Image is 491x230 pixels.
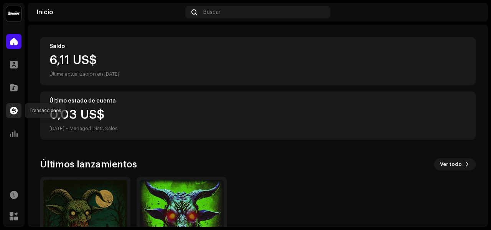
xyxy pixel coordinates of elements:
[66,124,68,133] div: •
[49,124,64,133] div: [DATE]
[203,9,221,15] span: Buscar
[37,9,182,15] div: Inicio
[40,158,137,170] h3: Últimos lanzamientos
[40,91,476,140] re-o-card-value: Último estado de cuenta
[49,98,466,104] div: Último estado de cuenta
[69,124,118,133] div: Managed Distr. Sales
[6,6,21,22] img: 10370c6a-d0e2-4592-b8a2-38f444b0ca44
[440,157,462,172] span: Ver todo
[434,158,476,170] button: Ver todo
[49,43,466,50] div: Saldo
[466,6,479,18] img: 7e0dd715-d482-4d0c-9436-8c4bad650f7b
[49,69,466,79] div: Última actualización en [DATE]
[40,37,476,85] re-o-card-value: Saldo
